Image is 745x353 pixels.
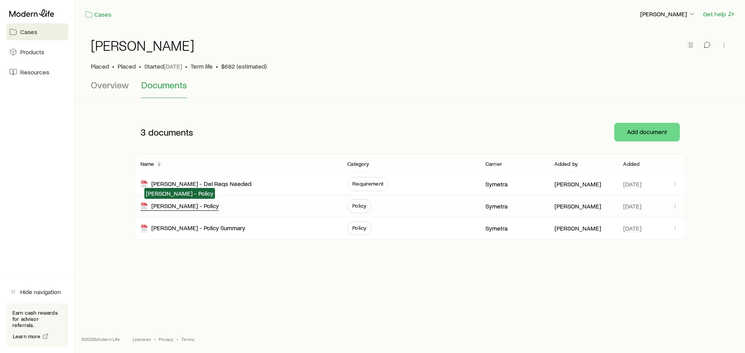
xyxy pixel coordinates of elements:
[623,180,641,188] span: [DATE]
[191,62,213,70] span: Term life
[91,79,129,90] span: Overview
[623,202,641,210] span: [DATE]
[91,79,729,98] div: Case details tabs
[614,123,680,141] button: Add document
[13,334,41,339] span: Learn more
[177,336,178,342] span: •
[148,127,193,138] span: documents
[133,336,151,342] a: Licenses
[118,62,136,70] span: Placed
[159,336,173,342] a: Privacy
[164,62,182,70] span: [DATE]
[140,161,154,167] p: Name
[20,288,61,296] span: Hide navigation
[20,48,44,56] span: Products
[485,161,502,167] p: Carrier
[20,28,37,36] span: Cases
[554,202,601,210] p: [PERSON_NAME]
[485,224,508,232] p: Symetra
[703,10,736,19] button: Get help
[347,161,369,167] p: Category
[154,336,156,342] span: •
[181,336,194,342] a: Terms
[485,180,508,188] p: Symetra
[139,62,141,70] span: •
[185,62,187,70] span: •
[221,62,267,70] span: $682 (estimated)
[554,180,601,188] p: [PERSON_NAME]
[623,224,641,232] span: [DATE]
[623,161,639,167] p: Added
[140,127,146,138] span: 3
[140,224,245,233] div: [PERSON_NAME] - Policy Summary
[352,203,366,209] span: Policy
[140,202,219,211] div: [PERSON_NAME] - Policy
[6,23,68,40] a: Cases
[85,10,112,19] a: Cases
[6,283,68,300] button: Hide navigation
[640,10,696,18] p: [PERSON_NAME]
[485,202,508,210] p: Symetra
[141,79,187,90] span: Documents
[81,336,120,342] p: © 2025 Modern Life
[140,180,251,189] div: [PERSON_NAME] - Del Reqs Needed
[91,38,194,53] h1: [PERSON_NAME]
[112,62,114,70] span: •
[91,62,109,70] p: Placed
[216,62,218,70] span: •
[554,161,578,167] p: Added by
[554,224,601,232] p: [PERSON_NAME]
[352,181,383,187] span: Requirement
[12,310,62,328] p: Earn cash rewards for advisor referrals.
[144,62,182,70] p: Started
[6,43,68,60] a: Products
[6,64,68,81] a: Resources
[20,68,49,76] span: Resources
[6,303,68,347] div: Earn cash rewards for advisor referrals.Learn more
[640,10,696,19] button: [PERSON_NAME]
[352,225,366,231] span: Policy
